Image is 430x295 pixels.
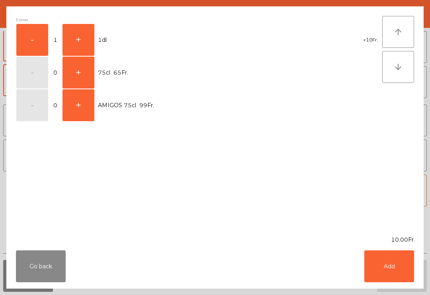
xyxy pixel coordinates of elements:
button: - [16,24,48,56]
span: 65Fr. [113,67,128,78]
span: 0 [49,100,62,111]
span: +10Fr. [363,35,378,45]
div: 10.00Fr. [6,236,424,244]
button: + [63,89,94,121]
div: Extras [16,16,382,24]
span: 0 [49,67,62,78]
button: arrow_upward [382,16,414,48]
span: 1dl [98,35,107,45]
button: Go back [16,250,66,282]
span: 75cl [98,67,110,78]
span: 99Fr. [139,100,154,111]
button: arrow_downward [382,51,414,83]
span: 1 [49,35,62,45]
span: AMIGOS 75cl [98,100,136,111]
button: + [63,57,94,88]
button: + [63,24,94,56]
i: arrow_upward [393,27,403,37]
button: Add [364,250,414,282]
i: arrow_downward [393,62,403,72]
